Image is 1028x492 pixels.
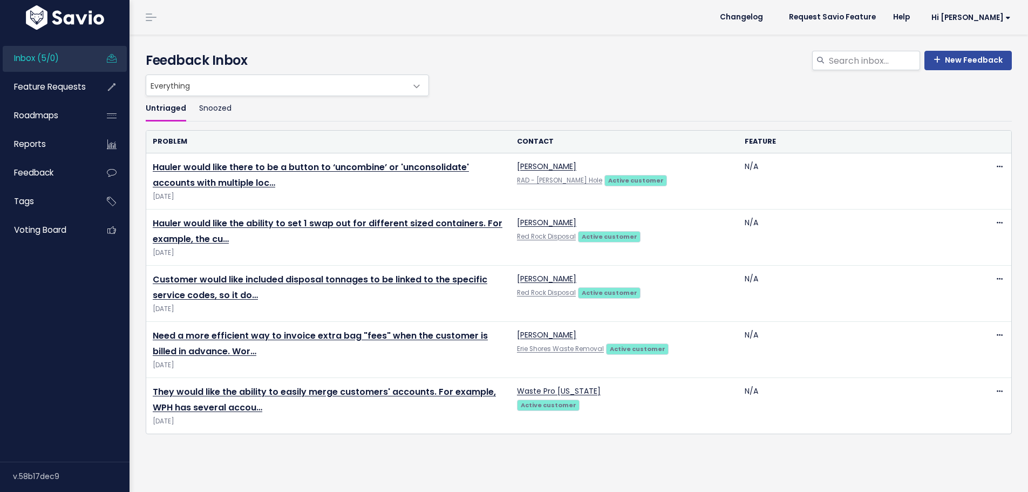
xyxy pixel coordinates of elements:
[582,288,637,297] strong: Active customer
[153,386,496,414] a: They would like the ability to easily merge customers' accounts. For example, WPH has several accou…
[517,399,580,410] a: Active customer
[146,75,429,96] span: Everything
[153,161,469,189] a: Hauler would like there to be a button to ‘uncombine’ or 'unconsolidate' accounts with multiple loc…
[517,273,576,284] a: [PERSON_NAME]
[606,343,669,354] a: Active customer
[521,401,576,409] strong: Active customer
[517,386,601,396] a: Waste Pro [US_STATE]
[3,160,90,185] a: Feedback
[517,176,602,185] a: RAD - [PERSON_NAME] Hole
[3,189,90,214] a: Tags
[738,266,966,322] td: N/A
[608,176,664,185] strong: Active customer
[3,103,90,128] a: Roadmaps
[738,153,966,210] td: N/A
[3,132,90,157] a: Reports
[153,360,504,371] span: [DATE]
[884,9,918,25] a: Help
[14,110,58,121] span: Roadmaps
[517,345,604,353] a: Erie Shores Waste Removal
[738,322,966,378] td: N/A
[582,232,637,241] strong: Active customer
[517,329,576,340] a: [PERSON_NAME]
[578,231,641,241] a: Active customer
[517,288,576,297] a: Red Rock Disposal
[738,210,966,266] td: N/A
[738,378,966,434] td: N/A
[146,131,510,153] th: Problem
[828,51,920,70] input: Search inbox...
[738,131,966,153] th: Feature
[23,5,107,30] img: logo-white.9d6f32f41409.svg
[153,217,502,245] a: Hauler would like the ability to set 1 swap out for different sized containers. For example, the cu…
[510,131,738,153] th: Contact
[3,218,90,242] a: Voting Board
[13,462,130,490] div: v.58b17dec9
[199,96,232,122] a: Snoozed
[14,167,53,178] span: Feedback
[924,51,1012,70] a: New Feedback
[578,287,641,298] a: Active customer
[14,81,86,92] span: Feature Requests
[146,51,1012,70] h4: Feedback Inbox
[517,232,576,241] a: Red Rock Disposal
[3,75,90,99] a: Feature Requests
[720,14,763,21] span: Changelog
[14,196,34,207] span: Tags
[153,191,504,203] span: [DATE]
[780,9,884,25] a: Request Savio Feature
[153,273,487,301] a: Customer would like included disposal tonnages to be linked to the specific service codes, so it do…
[14,224,66,235] span: Voting Board
[610,345,665,353] strong: Active customer
[517,217,576,228] a: [PERSON_NAME]
[604,174,667,185] a: Active customer
[146,96,1012,122] ul: Filter feature requests
[14,138,46,150] span: Reports
[918,9,1019,26] a: Hi [PERSON_NAME]
[153,304,504,315] span: [DATE]
[153,416,504,427] span: [DATE]
[3,46,90,71] a: Inbox (5/0)
[146,96,186,122] a: Untriaged
[153,247,504,259] span: [DATE]
[14,52,59,64] span: Inbox (5/0)
[517,161,576,172] a: [PERSON_NAME]
[146,75,407,96] span: Everything
[153,329,488,358] a: Need a more efficient way to invoice extra bag "fees" when the customer is billed in advance. Wor…
[931,14,1011,22] span: Hi [PERSON_NAME]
